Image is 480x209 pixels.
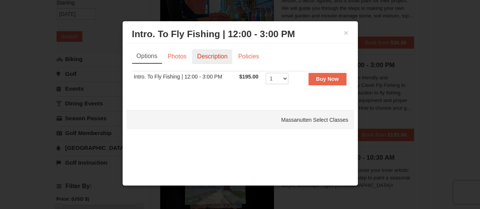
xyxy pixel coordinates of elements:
span: $195.00 [239,74,258,80]
a: Options [132,49,162,64]
a: Description [192,49,232,64]
button: × [344,29,348,37]
strong: Buy Now [316,76,339,82]
div: Massanutten Select Classes [126,110,354,129]
h3: Intro. To Fly Fishing | 12:00 - 3:00 PM [132,28,348,40]
a: Policies [233,49,264,64]
a: Photos [163,49,192,64]
button: Buy Now [308,73,346,85]
td: Intro. To Fly Fishing | 12:00 - 3:00 PM [132,71,238,90]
